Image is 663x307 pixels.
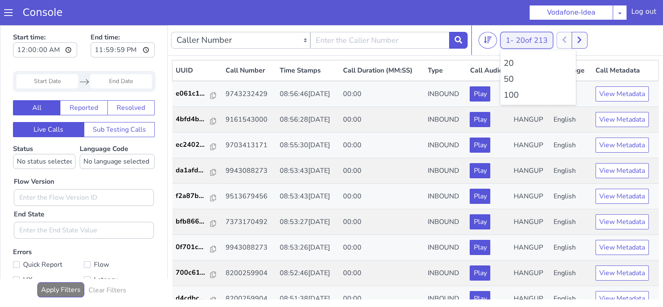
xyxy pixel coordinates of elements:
[466,35,510,56] th: Call Audio
[424,184,467,210] td: INBOUND
[595,87,649,102] button: View Metadata
[222,235,276,261] td: 8200259904
[470,112,490,127] button: Play
[595,112,649,127] button: View Metadata
[550,82,592,107] td: English
[470,164,490,179] button: Play
[13,5,77,35] label: Start time:
[176,63,219,73] a: e061c1...
[80,119,155,144] label: Language Code
[176,63,211,73] p: e061c1...
[84,97,155,112] button: Sub Testing Calls
[222,210,276,235] td: 9943088273
[595,164,649,179] button: View Metadata
[276,159,340,184] td: 08:53:43[DATE]
[516,10,548,20] span: 20 of 213
[222,184,276,210] td: 7373170492
[504,32,572,44] li: 20
[340,133,424,159] td: 00:00
[424,133,467,159] td: INBOUND
[550,159,592,184] td: English
[340,56,424,82] td: 00:00
[222,107,276,133] td: 9703413171
[592,35,659,56] th: Call Metadata
[276,184,340,210] td: 08:53:27[DATE]
[276,107,340,133] td: 08:55:30[DATE]
[340,107,424,133] td: 00:00
[276,261,340,286] td: 08:51:38[DATE]
[60,75,107,90] button: Reported
[222,56,276,82] td: 9743232429
[470,189,490,204] button: Play
[176,166,211,176] p: f2a87b...
[176,268,219,278] a: d4cdbc...
[550,184,592,210] td: English
[276,133,340,159] td: 08:53:43[DATE]
[340,184,424,210] td: 00:00
[16,49,78,63] input: Start Date
[424,35,467,56] th: Type
[176,140,211,150] p: da1afd...
[340,261,424,286] td: 00:00
[90,49,152,63] input: End Date
[13,75,60,90] button: All
[424,210,467,235] td: INBOUND
[13,97,84,112] button: Live Calls
[80,129,155,144] select: Language Code
[276,82,340,107] td: 08:56:28[DATE]
[424,235,467,261] td: INBOUND
[176,89,211,99] p: 4bfd4b...
[504,48,572,60] li: 50
[13,249,84,260] label: UX
[470,138,490,153] button: Play
[222,159,276,184] td: 9513679456
[88,261,126,269] h6: Clear Filters
[91,17,155,32] input: End time:
[510,210,550,235] td: HANGUP
[340,159,424,184] td: 00:00
[340,35,424,56] th: Call Duration (MM:SS)
[340,235,424,261] td: 00:00
[176,217,211,227] p: 0f701c...
[13,234,84,245] label: Quick Report
[276,56,340,82] td: 08:56:46[DATE]
[340,82,424,107] td: 00:00
[510,133,550,159] td: HANGUP
[424,159,467,184] td: INBOUND
[176,268,211,278] p: d4cdbc...
[550,210,592,235] td: English
[510,235,550,261] td: HANGUP
[176,242,219,252] a: 700c61...
[176,89,219,99] a: 4bfd4b...
[550,261,592,286] td: English
[276,235,340,261] td: 08:52:46[DATE]
[470,87,490,102] button: Play
[529,5,613,20] button: Vodafone-Idea
[595,240,649,255] button: View Metadata
[84,249,155,260] label: Latency
[14,184,44,194] label: End State
[222,133,276,159] td: 9943088273
[510,184,550,210] td: HANGUP
[550,235,592,261] td: English
[276,35,340,56] th: Time Stamps
[84,234,155,245] label: Flow
[550,107,592,133] td: English
[595,138,649,153] button: View Metadata
[470,240,490,255] button: Play
[510,159,550,184] td: HANGUP
[13,119,75,144] label: Status
[595,61,649,76] button: View Metadata
[176,114,219,125] a: ec2402...
[107,75,155,90] button: Resolved
[510,261,550,286] td: HANGUP
[550,133,592,159] td: English
[13,17,77,32] input: Start time:
[595,189,649,204] button: View Metadata
[91,5,155,35] label: End time:
[37,257,84,272] button: Apply Filters
[470,61,490,76] button: Play
[172,35,223,56] th: UUID
[176,166,219,176] a: f2a87b...
[176,217,219,227] a: 0f701c...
